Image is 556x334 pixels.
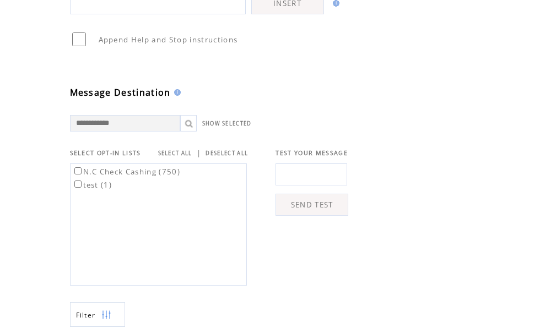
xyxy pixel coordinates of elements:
input: test (1) [74,180,82,188]
img: help.gif [171,89,181,96]
span: | [197,148,201,158]
span: SELECT OPT-IN LISTS [70,149,141,157]
a: SELECT ALL [158,150,192,157]
a: SEND TEST [276,194,348,216]
span: Show filters [76,310,96,320]
a: DESELECT ALL [206,150,248,157]
span: TEST YOUR MESSAGE [276,149,348,157]
input: N.C Check Cashing (750) [74,167,82,174]
span: Append Help and Stop instructions [99,35,238,45]
label: test (1) [72,180,112,190]
label: N.C Check Cashing (750) [72,167,181,177]
a: SHOW SELECTED [202,120,252,127]
span: Message Destination [70,86,171,98]
img: filters.png [101,303,111,327]
a: Filter [70,302,125,327]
